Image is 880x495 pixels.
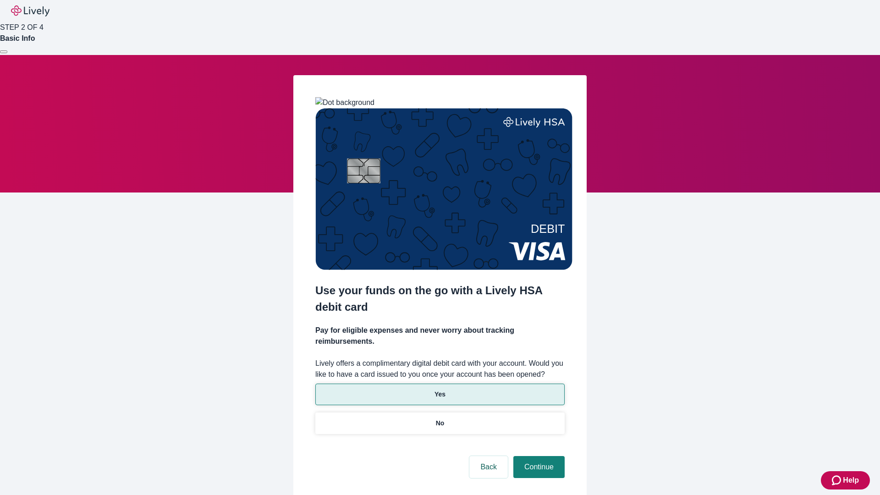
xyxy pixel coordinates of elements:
[315,358,565,380] label: Lively offers a complimentary digital debit card with your account. Would you like to have a card...
[315,108,572,270] img: Debit card
[315,97,374,108] img: Dot background
[315,412,565,434] button: No
[315,282,565,315] h2: Use your funds on the go with a Lively HSA debit card
[436,418,445,428] p: No
[513,456,565,478] button: Continue
[843,475,859,486] span: Help
[315,325,565,347] h4: Pay for eligible expenses and never worry about tracking reimbursements.
[434,390,445,399] p: Yes
[821,471,870,489] button: Zendesk support iconHelp
[832,475,843,486] svg: Zendesk support icon
[469,456,508,478] button: Back
[11,5,49,16] img: Lively
[315,384,565,405] button: Yes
